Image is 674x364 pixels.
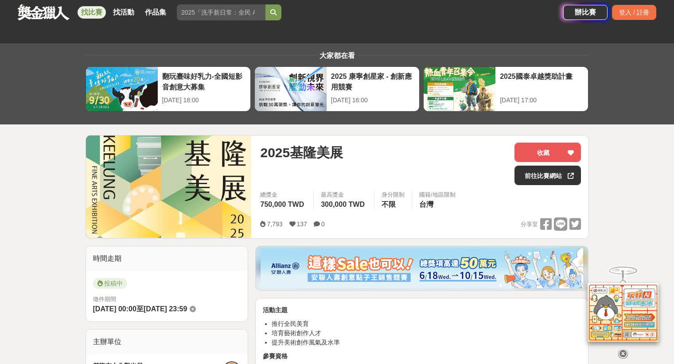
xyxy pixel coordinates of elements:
[263,306,288,314] strong: 活動主題
[162,71,246,91] div: 翻玩臺味好乳力-全國短影音創意大募集
[260,201,304,208] span: 750,000 TWD
[500,71,584,91] div: 2025國泰卓越獎助計畫
[331,96,415,105] div: [DATE] 16:00
[260,143,343,163] span: 2025基隆美展
[563,5,608,20] a: 辦比賽
[588,283,658,342] img: d2146d9a-e6f6-4337-9592-8cefde37ba6b.png
[317,52,357,59] span: 大家都在看
[261,248,583,288] img: dcc59076-91c0-4acb-9c6b-a1d413182f46.png
[419,190,456,199] div: 國籍/地區限制
[272,338,581,347] li: 提升美術創作風氣及水準
[177,4,265,20] input: 2025「洗手新日常：全民 ALL IN」洗手歌全台徵選
[109,6,138,19] a: 找活動
[86,329,248,354] div: 主辦單位
[321,190,367,199] span: 最高獎金
[93,278,127,289] span: 投稿中
[321,221,325,228] span: 0
[267,221,282,228] span: 7,793
[86,136,252,238] img: Cover Image
[321,201,365,208] span: 300,000 TWD
[93,296,116,302] span: 徵件期間
[78,6,106,19] a: 找比賽
[514,143,581,162] button: 收藏
[331,71,415,91] div: 2025 康寧創星家 - 創新應用競賽
[260,190,306,199] span: 總獎金
[382,190,405,199] div: 身分限制
[521,218,538,231] span: 分享至
[93,305,136,313] span: [DATE] 00:00
[419,201,433,208] span: 台灣
[144,305,187,313] span: [DATE] 23:59
[86,66,251,112] a: 翻玩臺味好乳力-全國短影音創意大募集[DATE] 18:00
[254,66,420,112] a: 2025 康寧創星家 - 創新應用競賽[DATE] 16:00
[136,305,144,313] span: 至
[141,6,170,19] a: 作品集
[162,96,246,105] div: [DATE] 18:00
[612,5,656,20] div: 登入 / 註冊
[86,246,248,271] div: 時間走期
[297,221,307,228] span: 137
[382,201,396,208] span: 不限
[263,352,288,360] strong: 參賽資格
[423,66,588,112] a: 2025國泰卓越獎助計畫[DATE] 17:00
[500,96,584,105] div: [DATE] 17:00
[514,166,581,185] a: 前往比賽網站
[272,319,581,329] li: 推行全民美育
[272,329,581,338] li: 培育藝術創作人才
